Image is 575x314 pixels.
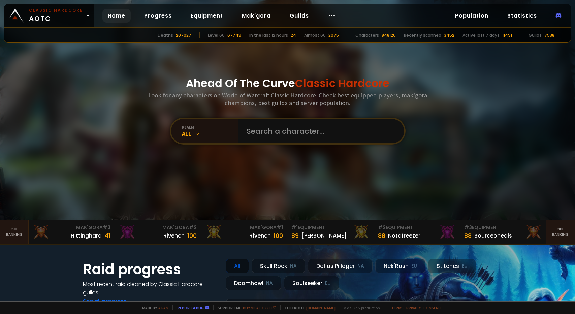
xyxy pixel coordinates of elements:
span: # 3 [103,224,110,231]
div: 24 [291,32,296,38]
div: Active last 7 days [462,32,500,38]
div: 207027 [176,32,191,38]
div: Equipment [291,224,369,231]
div: Sourceoheals [474,231,512,240]
h1: Raid progress [83,259,218,280]
div: Recently scanned [404,32,441,38]
small: Classic Hardcore [29,7,83,13]
div: [PERSON_NAME] [301,231,347,240]
div: Soulseeker [284,276,339,290]
h1: Ahead Of The Curve [186,75,389,91]
span: # 2 [189,224,197,231]
a: #3Equipment88Sourceoheals [460,220,546,244]
div: Mak'Gora [205,224,283,231]
a: #1Equipment89[PERSON_NAME] [287,220,374,244]
div: Skull Rock [252,259,305,273]
div: Stitches [428,259,476,273]
h3: Look for any characters on World of Warcraft Classic Hardcore. Check best equipped players, mak'g... [146,91,430,107]
span: Support me, [213,305,276,310]
div: 89 [291,231,299,240]
span: # 1 [291,224,298,231]
a: Mak'Gora#1Rîvench100 [201,220,287,244]
div: 11491 [502,32,512,38]
div: 2075 [328,32,339,38]
a: Mak'Gora#2Rivench100 [115,220,201,244]
div: Mak'Gora [119,224,197,231]
h4: Most recent raid cleaned by Classic Hardcore guilds [83,280,218,297]
a: a fan [158,305,168,310]
div: Doomhowl [226,276,281,290]
span: Classic Hardcore [295,75,389,91]
div: Notafreezer [388,231,420,240]
div: realm [182,125,238,130]
span: # 2 [378,224,386,231]
div: Guilds [529,32,542,38]
small: NA [266,280,273,287]
div: 88 [378,231,385,240]
div: Equipment [464,224,542,231]
a: Buy me a coffee [243,305,276,310]
div: 7538 [544,32,554,38]
small: EU [462,263,468,270]
div: 3452 [444,32,454,38]
a: Home [102,9,131,23]
a: Terms [391,305,404,310]
a: Mak'gora [236,9,276,23]
div: All [182,130,238,137]
div: Level 60 [208,32,225,38]
div: Hittinghard [71,231,102,240]
div: 67749 [227,32,241,38]
div: In the last 12 hours [249,32,288,38]
small: EU [411,263,417,270]
a: Equipment [185,9,228,23]
a: Seeranking [546,220,575,244]
div: Rîvench [249,231,271,240]
a: Consent [423,305,441,310]
div: Mak'Gora [33,224,110,231]
span: v. d752d5 - production [340,305,380,310]
div: Defias Pillager [308,259,373,273]
span: # 3 [464,224,472,231]
a: Report a bug [178,305,204,310]
div: 88 [464,231,472,240]
a: Mak'Gora#3Hittinghard41 [29,220,115,244]
span: AOTC [29,7,83,24]
div: 41 [104,231,110,240]
small: NA [357,263,364,270]
a: Progress [139,9,177,23]
div: 100 [274,231,283,240]
div: Rivench [163,231,185,240]
span: Checkout [280,305,336,310]
div: Equipment [378,224,456,231]
a: Classic HardcoreAOTC [4,4,94,27]
a: Statistics [502,9,542,23]
a: #2Equipment88Notafreezer [374,220,460,244]
div: Almost 60 [304,32,326,38]
small: EU [325,280,331,287]
a: [DOMAIN_NAME] [306,305,336,310]
div: 100 [187,231,197,240]
a: Privacy [406,305,421,310]
div: Nek'Rosh [375,259,425,273]
a: See all progress [83,297,127,305]
div: Characters [355,32,379,38]
span: Made by [138,305,168,310]
small: NA [290,263,297,270]
a: Guilds [284,9,314,23]
a: Population [450,9,494,23]
div: Deaths [158,32,173,38]
span: # 1 [277,224,283,231]
input: Search a character... [243,119,396,143]
div: 848120 [382,32,396,38]
div: All [226,259,249,273]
